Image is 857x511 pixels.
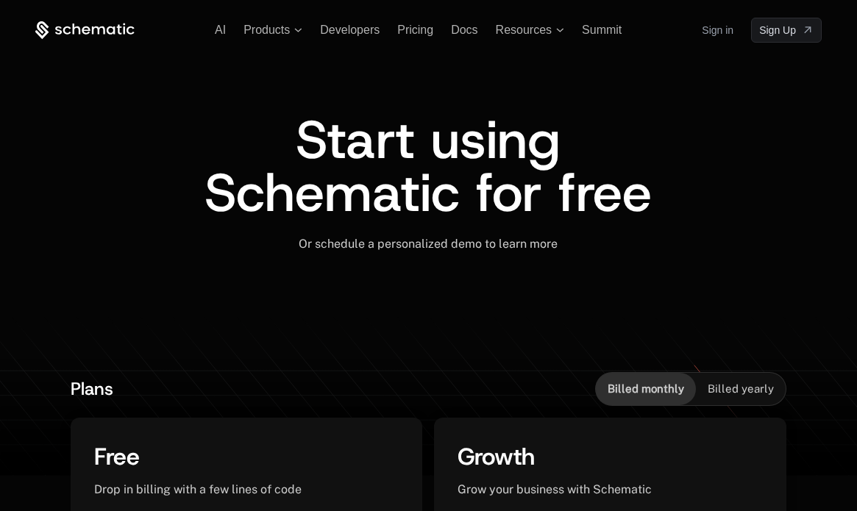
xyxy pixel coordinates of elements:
span: Start using Schematic for free [205,104,652,228]
span: Drop in billing with a few lines of code [94,482,302,496]
a: Pricing [397,24,433,36]
span: Billed monthly [608,382,684,396]
a: AI [215,24,226,36]
span: Free [94,441,140,472]
a: Docs [451,24,477,36]
a: Developers [320,24,380,36]
span: Or schedule a personalized demo to learn more [299,237,558,251]
span: Resources [496,24,552,37]
a: [object Object] [751,18,822,43]
span: Growth [458,441,535,472]
a: Summit [582,24,622,36]
span: Billed yearly [708,382,774,396]
a: Sign in [702,18,733,42]
span: Products [243,24,290,37]
span: Plans [71,377,113,401]
span: Sign Up [759,23,796,37]
span: Grow your business with Schematic [458,482,652,496]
